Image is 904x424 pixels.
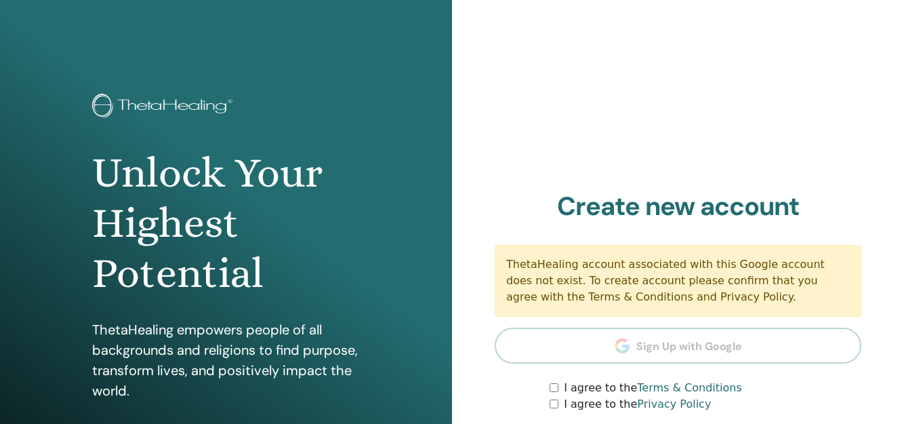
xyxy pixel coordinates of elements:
label: I agree to the [564,380,742,396]
a: Terms & Conditions [637,381,741,394]
p: ThetaHealing empowers people of all backgrounds and religions to find purpose, transform lives, a... [92,320,360,401]
div: ThetaHealing account associated with this Google account does not exist. To create account please... [495,245,861,317]
h2: Create new account [495,191,861,223]
a: Privacy Policy [637,398,711,410]
h1: Unlock Your Highest Potential [92,148,360,299]
label: I agree to the [564,396,711,412]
